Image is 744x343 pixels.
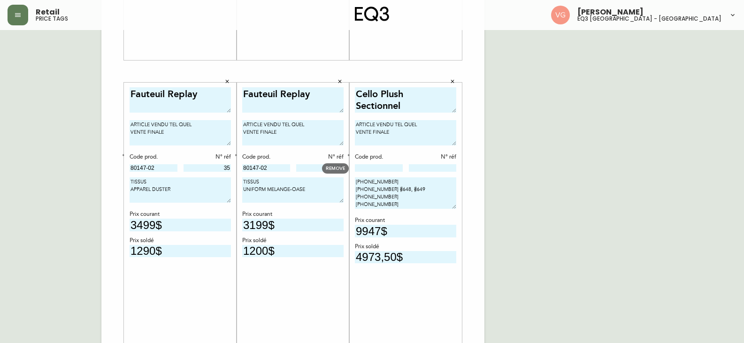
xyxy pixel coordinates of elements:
[296,153,344,161] div: N° réf
[355,243,456,251] div: Prix soldé
[577,16,721,22] h5: eq3 [GEOGRAPHIC_DATA] - [GEOGRAPHIC_DATA]
[130,120,231,145] textarea: ARTICLE VENDU TEL QUEL VENTE FINALE
[409,153,457,161] div: N° réf
[355,120,456,145] textarea: ARTICLE VENDU TEL QUEL VENTE FINALE
[36,16,68,22] h5: price tags
[242,87,344,113] textarea: Fauteuil Replay
[551,6,570,24] img: 876f05e53c5b52231d7ee1770617069b
[242,236,344,245] div: Prix soldé
[130,153,177,161] div: Code prod.
[130,177,231,203] textarea: TISSUS APPAREL DUSTER
[130,219,231,231] input: Prix sans le $
[242,245,344,258] input: Prix sans le $
[355,251,456,264] input: Prix sans le $
[242,210,344,219] div: Prix courant
[326,165,345,172] span: REMOVE
[355,153,403,161] div: Code prod.
[242,153,290,161] div: Code prod.
[130,236,231,245] div: Prix soldé
[355,87,456,113] textarea: Cello Plush Sectionnel
[355,216,456,225] div: Prix courant
[355,225,456,237] input: Prix sans le $
[130,87,231,113] textarea: Fauteuil Replay
[577,8,644,16] span: [PERSON_NAME]
[130,245,231,258] input: Prix sans le $
[130,210,231,219] div: Prix courant
[184,153,231,161] div: N° réf
[242,120,344,145] textarea: ARTICLE VENDU TEL QUEL VENTE FINALE
[242,177,344,203] textarea: TISSUS UNIFORM MELANGE-OASE
[355,7,390,22] img: logo
[36,8,60,16] span: Retail
[242,219,344,231] input: Prix sans le $
[355,177,456,209] textarea: [PHONE_NUMBER] [PHONE_NUMBER] #648, #649 [PHONE_NUMBER] [PHONE_NUMBER]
